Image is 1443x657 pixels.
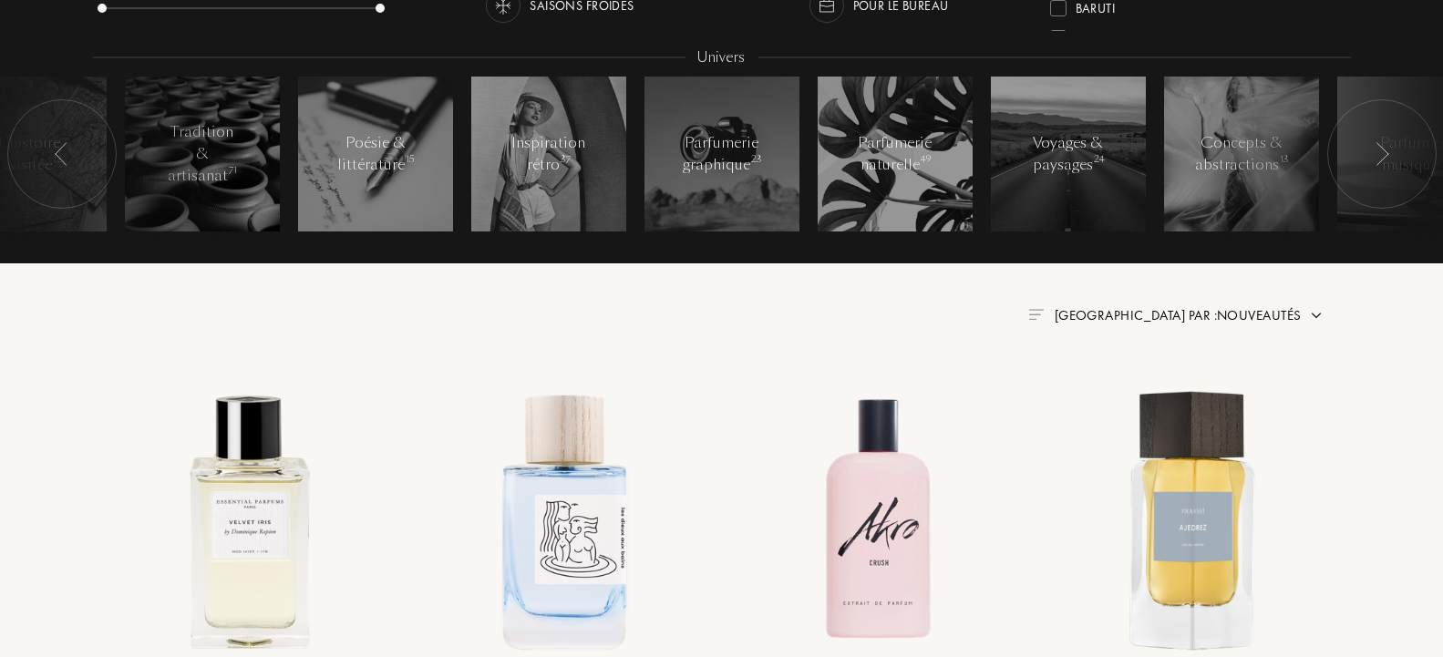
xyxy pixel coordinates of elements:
[55,142,69,166] img: arr_left.svg
[1028,309,1043,320] img: filter_by.png
[336,132,414,176] div: Poésie & littérature
[1055,306,1302,324] span: [GEOGRAPHIC_DATA] par : Nouveautés
[1094,153,1105,166] span: 24
[751,153,762,166] span: 23
[510,132,587,176] div: Inspiration rétro
[685,47,758,68] div: Univers
[406,153,414,166] span: 15
[1309,308,1324,323] img: arrow.png
[1029,132,1107,176] div: Voyages & paysages
[1375,142,1389,166] img: arr_left.svg
[921,153,931,166] span: 49
[683,132,761,176] div: Parfumerie graphique
[561,153,571,166] span: 37
[856,132,933,176] div: Parfumerie naturelle
[1076,23,1166,47] div: Binet-Papillon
